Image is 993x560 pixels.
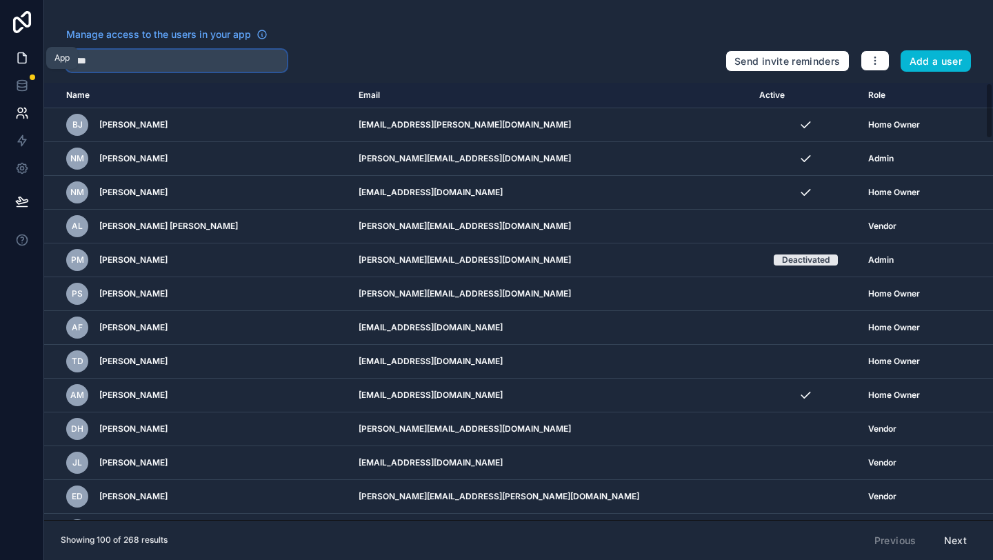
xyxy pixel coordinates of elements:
[350,142,751,176] td: [PERSON_NAME][EMAIL_ADDRESS][DOMAIN_NAME]
[350,243,751,277] td: [PERSON_NAME][EMAIL_ADDRESS][DOMAIN_NAME]
[72,491,83,502] span: ED
[99,119,168,130] span: [PERSON_NAME]
[54,52,70,63] div: App
[66,28,268,41] a: Manage access to the users in your app
[868,423,896,434] span: Vendor
[99,457,168,468] span: [PERSON_NAME]
[72,356,83,367] span: TD
[99,356,168,367] span: [PERSON_NAME]
[725,50,849,72] button: Send invite reminders
[350,210,751,243] td: [PERSON_NAME][EMAIL_ADDRESS][DOMAIN_NAME]
[901,50,972,72] button: Add a user
[99,153,168,164] span: [PERSON_NAME]
[868,322,920,333] span: Home Owner
[70,153,84,164] span: NM
[72,119,83,130] span: BJ
[868,288,920,299] span: Home Owner
[99,221,238,232] span: [PERSON_NAME] [PERSON_NAME]
[868,153,894,164] span: Admin
[99,187,168,198] span: [PERSON_NAME]
[350,176,751,210] td: [EMAIL_ADDRESS][DOMAIN_NAME]
[61,534,168,546] span: Showing 100 of 268 results
[72,288,83,299] span: PS
[350,514,751,548] td: [EMAIL_ADDRESS][DOMAIN_NAME]
[868,119,920,130] span: Home Owner
[99,322,168,333] span: [PERSON_NAME]
[99,423,168,434] span: [PERSON_NAME]
[99,491,168,502] span: [PERSON_NAME]
[868,356,920,367] span: Home Owner
[350,412,751,446] td: [PERSON_NAME][EMAIL_ADDRESS][DOMAIN_NAME]
[44,83,350,108] th: Name
[70,187,84,198] span: NM
[350,83,751,108] th: Email
[71,423,83,434] span: DH
[350,345,751,379] td: [EMAIL_ADDRESS][DOMAIN_NAME]
[868,254,894,266] span: Admin
[350,379,751,412] td: [EMAIL_ADDRESS][DOMAIN_NAME]
[751,83,860,108] th: Active
[350,108,751,142] td: [EMAIL_ADDRESS][PERSON_NAME][DOMAIN_NAME]
[99,288,168,299] span: [PERSON_NAME]
[868,491,896,502] span: Vendor
[70,390,84,401] span: AM
[72,457,82,468] span: JL
[71,254,84,266] span: PM
[99,390,168,401] span: [PERSON_NAME]
[99,254,168,266] span: [PERSON_NAME]
[350,311,751,345] td: [EMAIL_ADDRESS][DOMAIN_NAME]
[44,83,993,520] div: scrollable content
[868,187,920,198] span: Home Owner
[868,390,920,401] span: Home Owner
[860,83,952,108] th: Role
[72,322,83,333] span: AF
[868,457,896,468] span: Vendor
[782,254,830,266] div: Deactivated
[868,221,896,232] span: Vendor
[72,221,83,232] span: AL
[934,529,976,552] button: Next
[66,28,251,41] span: Manage access to the users in your app
[350,277,751,311] td: [PERSON_NAME][EMAIL_ADDRESS][DOMAIN_NAME]
[350,446,751,480] td: [EMAIL_ADDRESS][DOMAIN_NAME]
[350,480,751,514] td: [PERSON_NAME][EMAIL_ADDRESS][PERSON_NAME][DOMAIN_NAME]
